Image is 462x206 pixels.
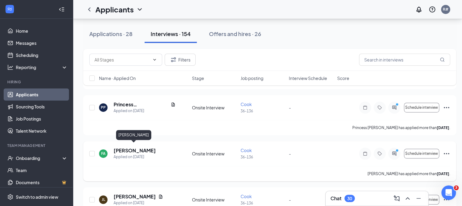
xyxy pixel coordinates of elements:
p: 36-136 [241,201,285,206]
span: - [289,197,291,202]
span: - [289,105,291,110]
div: Team Management [7,143,67,148]
svg: ChevronDown [152,57,157,62]
div: JL [102,197,105,202]
p: [PERSON_NAME] has applied more than . [368,171,450,176]
span: Cook [241,101,252,107]
a: Messages [16,37,68,49]
svg: Document [171,102,176,107]
svg: PrimaryDot [394,103,402,108]
svg: Filter [170,56,177,63]
button: Schedule interview [404,149,439,158]
div: Onsite Interview [192,151,237,157]
div: Applied on [DATE] [114,200,163,206]
div: Hiring [7,79,67,85]
span: - [289,151,291,156]
input: All Stages [94,56,150,63]
div: Interviews · 154 [151,30,191,38]
svg: ComposeMessage [393,195,400,202]
svg: WorkstreamLogo [7,6,13,12]
span: Name · Applied On [99,75,136,81]
span: Cook [241,194,252,199]
span: Interview Schedule [289,75,327,81]
div: R# [443,7,448,12]
svg: Tag [376,105,383,110]
a: Job Postings [16,113,68,125]
b: [DATE] [437,125,449,130]
svg: PrimaryDot [394,149,402,154]
svg: UserCheck [7,155,13,161]
p: 36-136 [241,154,285,160]
svg: Tag [376,151,383,156]
h1: Applicants [95,4,134,15]
svg: Minimize [415,195,422,202]
h3: Chat [330,195,341,202]
svg: MagnifyingGlass [440,57,445,62]
div: FA [101,151,105,156]
svg: ActiveChat [391,105,398,110]
div: 30 [347,196,352,201]
div: Reporting [16,64,68,70]
div: Onboarding [16,155,63,161]
b: [DATE] [437,171,449,176]
h5: Princess [PERSON_NAME] [114,101,168,108]
svg: Notifications [415,6,423,13]
h5: [PERSON_NAME] [114,147,156,154]
button: Minimize [414,194,423,203]
span: 3 [454,185,459,190]
svg: Note [361,105,369,110]
span: Schedule interview [405,105,438,110]
a: Team [16,164,68,176]
div: Onsite Interview [192,105,237,111]
svg: Note [361,151,369,156]
p: Princess [PERSON_NAME] has applied more than . [352,125,450,130]
button: Schedule interview [404,103,439,112]
h5: [PERSON_NAME] [114,193,156,200]
svg: Ellipses [443,150,450,157]
div: Applied on [DATE] [114,154,156,160]
span: Schedule interview [405,151,438,156]
svg: Collapse [59,6,65,12]
svg: Ellipses [443,104,450,111]
p: 36-136 [241,108,285,114]
div: PP [101,105,106,110]
div: Applied on [DATE] [114,108,176,114]
svg: ChevronLeft [86,6,93,13]
svg: ChevronUp [404,195,411,202]
a: DocumentsCrown [16,176,68,188]
svg: ActiveChat [391,151,398,156]
button: ComposeMessage [392,194,402,203]
a: Home [16,25,68,37]
svg: Analysis [7,64,13,70]
iframe: Intercom live chat [441,185,456,200]
svg: Document [158,194,163,199]
button: Filter Filters [165,54,196,66]
svg: QuestionInfo [429,6,436,13]
span: Score [337,75,349,81]
div: Offers and hires · 26 [209,30,261,38]
button: ChevronUp [403,194,412,203]
input: Search in interviews [359,54,450,66]
svg: ChevronDown [136,6,143,13]
span: Job posting [241,75,263,81]
span: Cook [241,148,252,153]
a: Talent Network [16,125,68,137]
div: Switch to admin view [16,194,58,200]
div: [PERSON_NAME] [116,130,151,140]
a: Sourcing Tools [16,101,68,113]
div: Applications · 28 [89,30,132,38]
div: Onsite Interview [192,197,237,203]
svg: Settings [7,194,13,200]
span: Stage [192,75,204,81]
a: Applicants [16,88,68,101]
a: Scheduling [16,49,68,61]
